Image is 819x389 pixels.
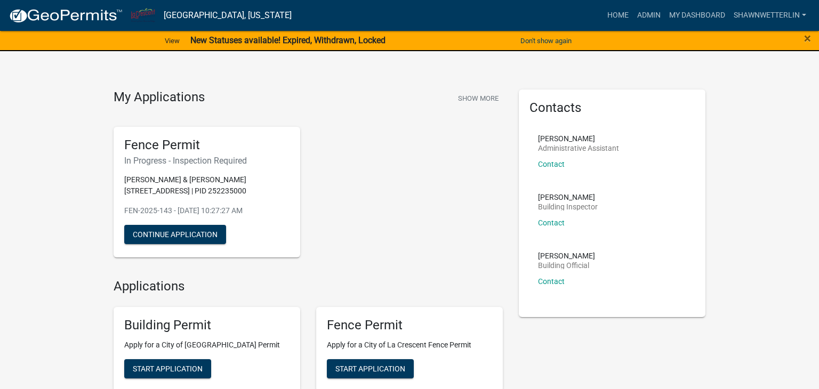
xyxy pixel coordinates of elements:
h6: In Progress - Inspection Required [124,156,290,166]
p: Building Inspector [538,203,598,210]
h4: Applications [114,279,503,294]
a: Contact [538,218,565,227]
a: [GEOGRAPHIC_DATA], [US_STATE] [164,6,292,25]
p: Apply for a City of [GEOGRAPHIC_DATA] Permit [124,339,290,351]
img: City of La Crescent, Minnesota [131,8,155,22]
h5: Contacts [529,100,695,116]
h5: Fence Permit [327,318,492,333]
a: View [160,32,184,50]
p: [PERSON_NAME] [538,135,619,142]
button: Start Application [327,359,414,378]
p: [PERSON_NAME] & [PERSON_NAME] [STREET_ADDRESS] | PID 252235000 [124,174,290,197]
a: My Dashboard [665,5,729,26]
button: Show More [454,90,503,107]
p: Building Official [538,262,595,269]
button: Close [804,32,811,45]
button: Continue Application [124,225,226,244]
p: Administrative Assistant [538,144,619,152]
h5: Building Permit [124,318,290,333]
span: Start Application [133,364,203,373]
strong: New Statuses available! Expired, Withdrawn, Locked [190,35,386,45]
h5: Fence Permit [124,137,290,153]
a: Contact [538,160,565,168]
p: [PERSON_NAME] [538,252,595,260]
h4: My Applications [114,90,205,106]
p: [PERSON_NAME] [538,193,598,201]
a: ShawnWetterlin [729,5,810,26]
p: Apply for a City of La Crescent Fence Permit [327,339,492,351]
a: Home [603,5,633,26]
a: Admin [633,5,665,26]
button: Don't show again [516,32,576,50]
button: Start Application [124,359,211,378]
p: FEN-2025-143 - [DATE] 10:27:27 AM [124,205,290,216]
span: Start Application [335,364,405,373]
span: × [804,31,811,46]
a: Contact [538,277,565,286]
